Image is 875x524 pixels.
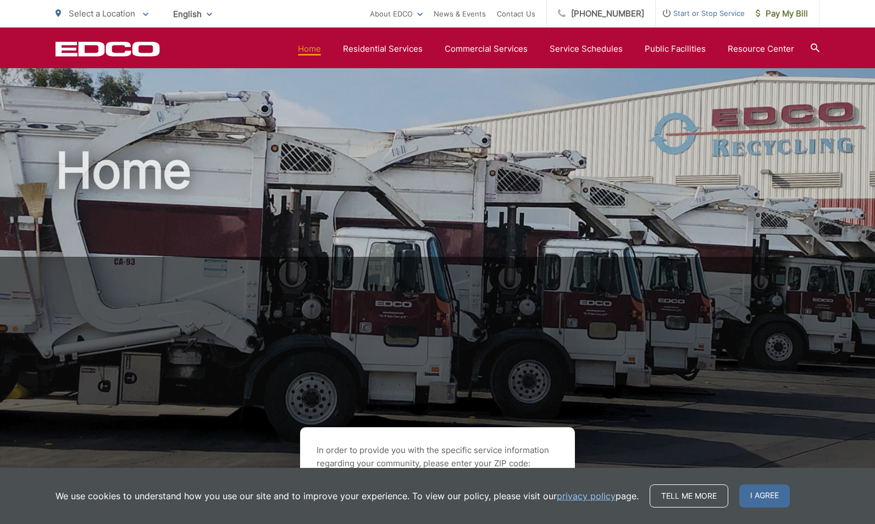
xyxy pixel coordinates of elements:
a: Resource Center [728,42,794,56]
p: In order to provide you with the specific service information regarding your community, please en... [317,444,558,470]
a: Public Facilities [645,42,706,56]
span: I agree [739,484,790,508]
a: Tell me more [650,484,728,508]
a: EDCD logo. Return to the homepage. [56,41,160,57]
a: News & Events [434,7,486,20]
a: Contact Us [497,7,535,20]
a: About EDCO [370,7,423,20]
span: Pay My Bill [756,7,808,20]
a: Service Schedules [550,42,623,56]
p: We use cookies to understand how you use our site and to improve your experience. To view our pol... [56,489,639,503]
h1: Home [56,143,819,491]
a: privacy policy [557,489,616,503]
a: Commercial Services [445,42,528,56]
a: Home [298,42,321,56]
span: Select a Location [69,8,135,19]
a: Residential Services [343,42,423,56]
span: English [165,4,220,24]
